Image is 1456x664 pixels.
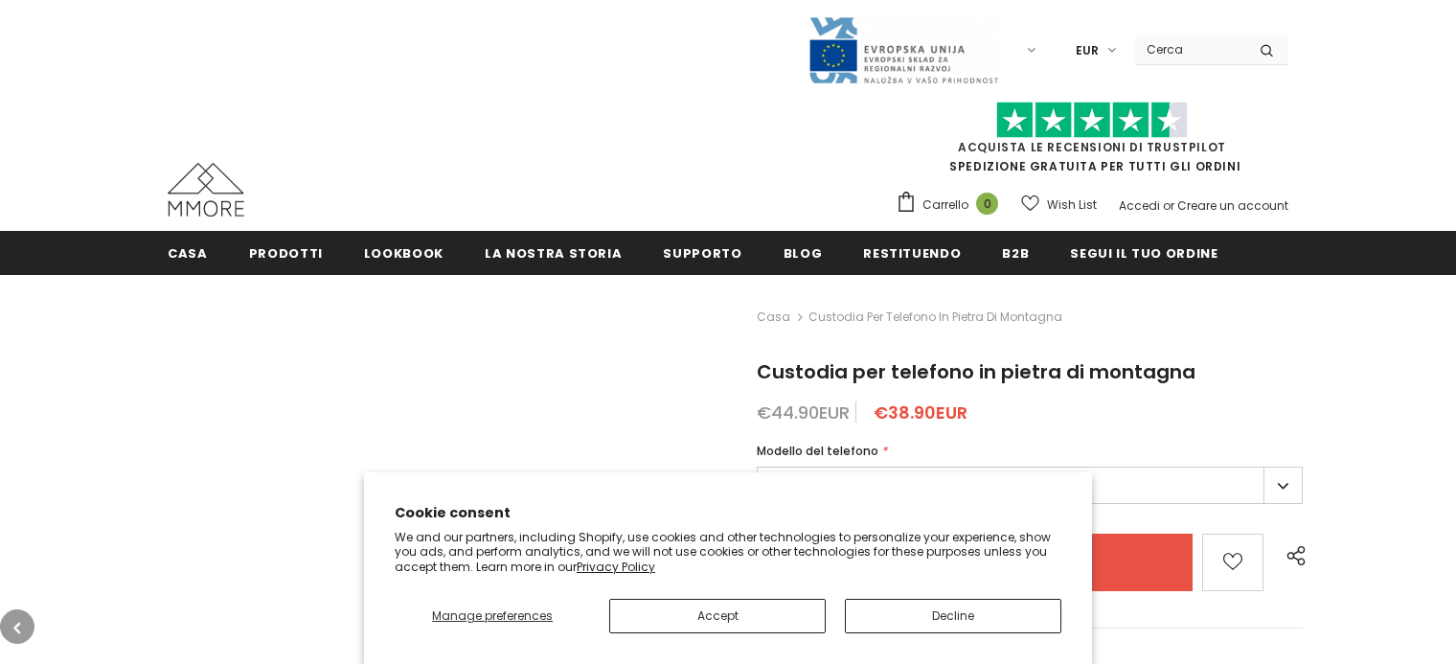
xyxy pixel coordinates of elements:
label: iPhone 17 Pro Max [757,467,1303,504]
a: La nostra storia [485,231,622,274]
span: or [1163,197,1174,214]
span: Restituendo [863,244,961,263]
a: Carrello 0 [896,191,1008,219]
button: Manage preferences [395,599,590,633]
span: Lookbook [364,244,444,263]
a: Casa [757,306,790,329]
span: La nostra storia [485,244,622,263]
a: Restituendo [863,231,961,274]
input: Search Site [1135,35,1245,63]
span: Modello del telefono [757,443,878,459]
span: EUR [1076,41,1099,60]
img: Javni Razpis [808,15,999,85]
span: supporto [663,244,741,263]
a: Javni Razpis [808,41,999,57]
span: SPEDIZIONE GRATUITA PER TUTTI GLI ORDINI [896,110,1288,174]
button: Decline [845,599,1061,633]
span: Wish List [1047,195,1097,215]
span: B2B [1002,244,1029,263]
span: Casa [168,244,208,263]
a: Casa [168,231,208,274]
a: Wish List [1021,188,1097,221]
a: B2B [1002,231,1029,274]
span: Segui il tuo ordine [1070,244,1217,263]
span: Prodotti [249,244,323,263]
span: Custodia per telefono in pietra di montagna [808,306,1062,329]
a: supporto [663,231,741,274]
span: €44.90EUR [757,401,850,424]
button: Accept [609,599,826,633]
img: Casi MMORE [168,163,244,217]
p: We and our partners, including Shopify, use cookies and other technologies to personalize your ex... [395,530,1061,575]
img: Fidati di Pilot Stars [996,102,1188,139]
span: Custodia per telefono in pietra di montagna [757,358,1195,385]
a: Accedi [1119,197,1160,214]
a: Segui il tuo ordine [1070,231,1217,274]
a: Prodotti [249,231,323,274]
h2: Cookie consent [395,503,1061,523]
a: Blog [784,231,823,274]
a: Creare un account [1177,197,1288,214]
span: Blog [784,244,823,263]
a: Acquista le recensioni di TrustPilot [958,139,1226,155]
span: €38.90EUR [874,401,967,424]
span: 0 [976,193,998,215]
a: Privacy Policy [577,559,655,575]
span: Carrello [922,195,968,215]
span: Manage preferences [432,607,553,624]
a: Lookbook [364,231,444,274]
